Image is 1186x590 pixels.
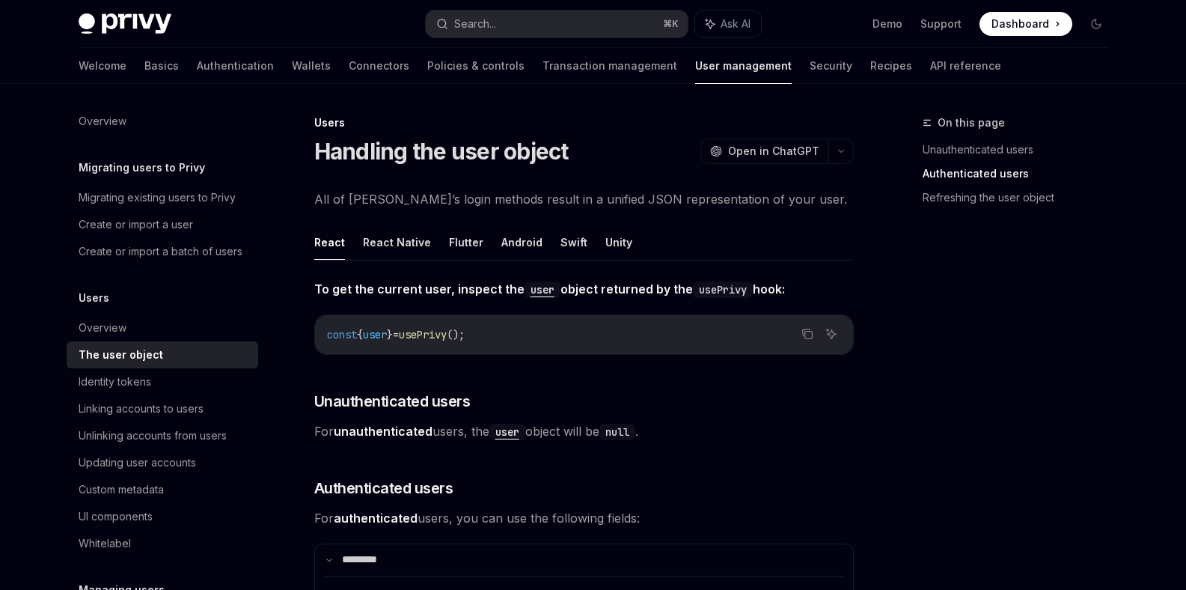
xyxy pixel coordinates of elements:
a: Recipes [870,48,912,84]
div: Search... [454,15,496,33]
span: (); [447,328,465,341]
h5: Users [79,289,109,307]
span: const [327,328,357,341]
div: UI components [79,508,153,526]
div: The user object [79,346,163,364]
code: user [525,282,560,298]
button: Open in ChatGPT [700,139,828,164]
div: Overview [79,319,126,337]
h1: Handling the user object [314,138,569,165]
a: Transaction management [542,48,677,84]
span: For users, you can use the following fields: [314,508,854,529]
a: Basics [144,48,179,84]
a: Unlinking accounts from users [67,422,258,449]
a: Authentication [197,48,274,84]
div: Create or import a batch of users [79,243,242,261]
div: Create or import a user [79,216,193,234]
div: Linking accounts to users [79,400,204,418]
span: user [363,328,387,341]
div: Unlinking accounts from users [79,427,227,445]
a: Unauthenticated users [923,138,1120,162]
strong: unauthenticated [334,424,432,439]
button: Ask AI [695,10,761,37]
a: Whitelabel [67,530,258,557]
a: Security [810,48,852,84]
span: Ask AI [721,16,751,31]
a: Connectors [349,48,409,84]
a: Demo [872,16,902,31]
a: The user object [67,341,258,368]
a: Refreshing the user object [923,186,1120,210]
button: Search...⌘K [426,10,688,37]
div: Whitelabel [79,535,131,553]
a: API reference [930,48,1001,84]
img: dark logo [79,13,171,34]
span: On this page [938,114,1005,132]
a: Authenticated users [923,162,1120,186]
span: ⌘ K [663,18,679,30]
button: React Native [363,225,431,260]
a: Create or import a user [67,211,258,238]
a: Welcome [79,48,126,84]
button: Ask AI [822,324,841,344]
button: Toggle dark mode [1084,12,1108,36]
div: Overview [79,112,126,130]
div: Custom metadata [79,481,164,499]
h5: Migrating users to Privy [79,159,205,177]
div: Identity tokens [79,373,151,391]
button: Copy the contents from the code block [798,324,817,344]
a: Overview [67,108,258,135]
button: React [314,225,345,260]
a: UI components [67,503,258,530]
span: For users, the object will be . [314,421,854,442]
strong: To get the current user, inspect the object returned by the hook: [314,282,785,296]
a: user [489,424,525,439]
a: Support [920,16,962,31]
button: Swift [560,225,587,260]
div: Migrating existing users to Privy [79,189,236,207]
span: Open in ChatGPT [728,144,819,159]
a: Updating user accounts [67,449,258,476]
a: Identity tokens [67,368,258,395]
span: Authenticated users [314,478,453,499]
div: Updating user accounts [79,454,196,472]
a: User management [695,48,792,84]
span: Dashboard [991,16,1049,31]
span: } [387,328,393,341]
button: Android [501,225,542,260]
a: Linking accounts to users [67,395,258,422]
a: Policies & controls [427,48,525,84]
div: Users [314,115,854,130]
span: usePrivy [399,328,447,341]
a: Overview [67,314,258,341]
a: Create or import a batch of users [67,238,258,265]
a: Migrating existing users to Privy [67,184,258,211]
span: = [393,328,399,341]
strong: authenticated [334,511,418,526]
code: null [599,424,635,440]
span: Unauthenticated users [314,391,471,412]
button: Flutter [449,225,483,260]
button: Unity [605,225,632,260]
span: All of [PERSON_NAME]’s login methods result in a unified JSON representation of your user. [314,189,854,210]
a: user [525,282,560,296]
a: Wallets [292,48,331,84]
code: usePrivy [693,282,753,298]
a: Dashboard [979,12,1072,36]
span: { [357,328,363,341]
a: Custom metadata [67,476,258,503]
code: user [489,424,525,440]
